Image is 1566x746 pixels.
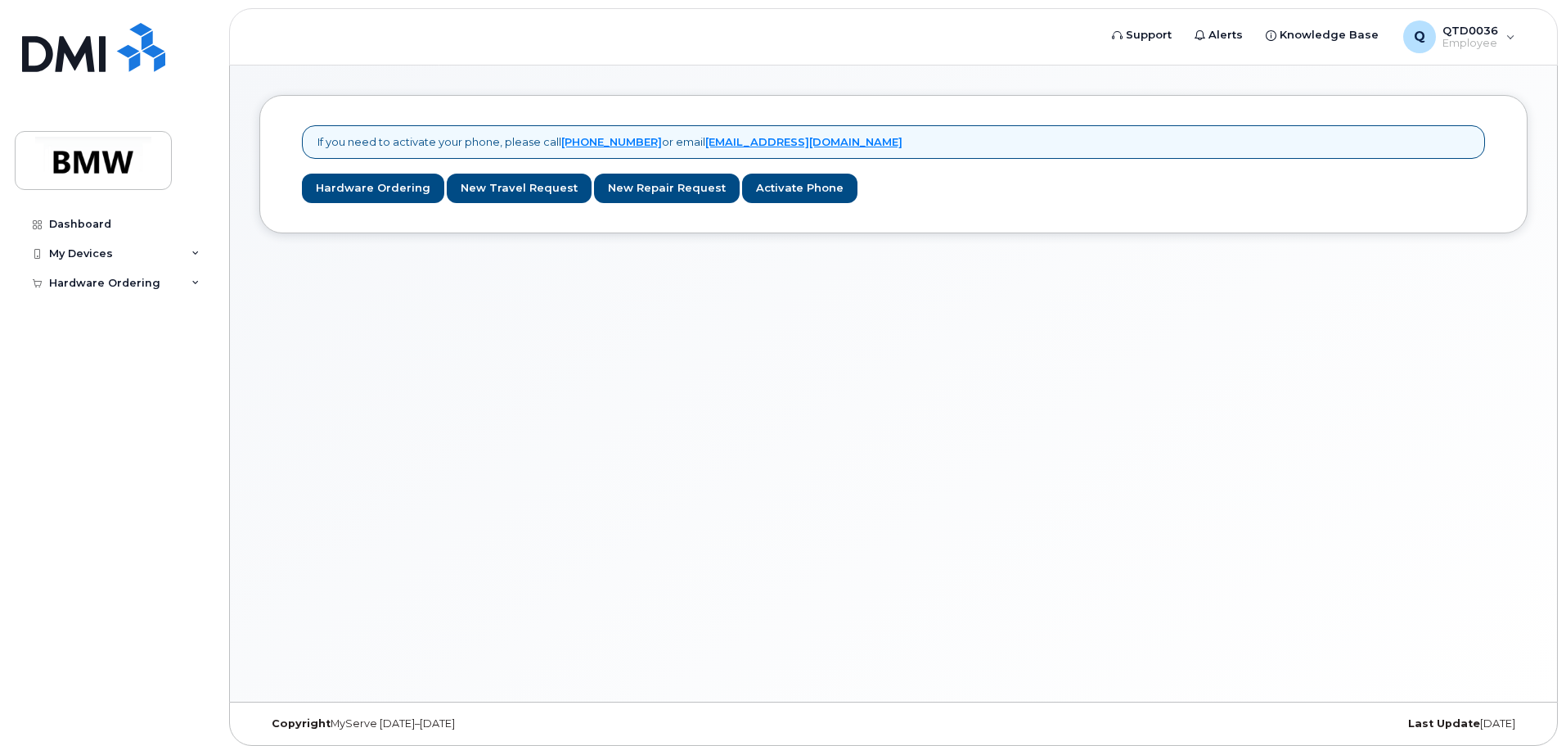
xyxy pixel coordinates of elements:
a: [PHONE_NUMBER] [561,135,662,148]
strong: Copyright [272,717,331,730]
a: [EMAIL_ADDRESS][DOMAIN_NAME] [705,135,902,148]
strong: Last Update [1408,717,1480,730]
div: MyServe [DATE]–[DATE] [259,717,682,730]
a: New Repair Request [594,174,740,204]
p: If you need to activate your phone, please call or email [317,134,902,150]
a: New Travel Request [447,174,592,204]
a: Activate Phone [742,174,857,204]
div: [DATE] [1105,717,1528,730]
a: Hardware Ordering [302,174,444,204]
